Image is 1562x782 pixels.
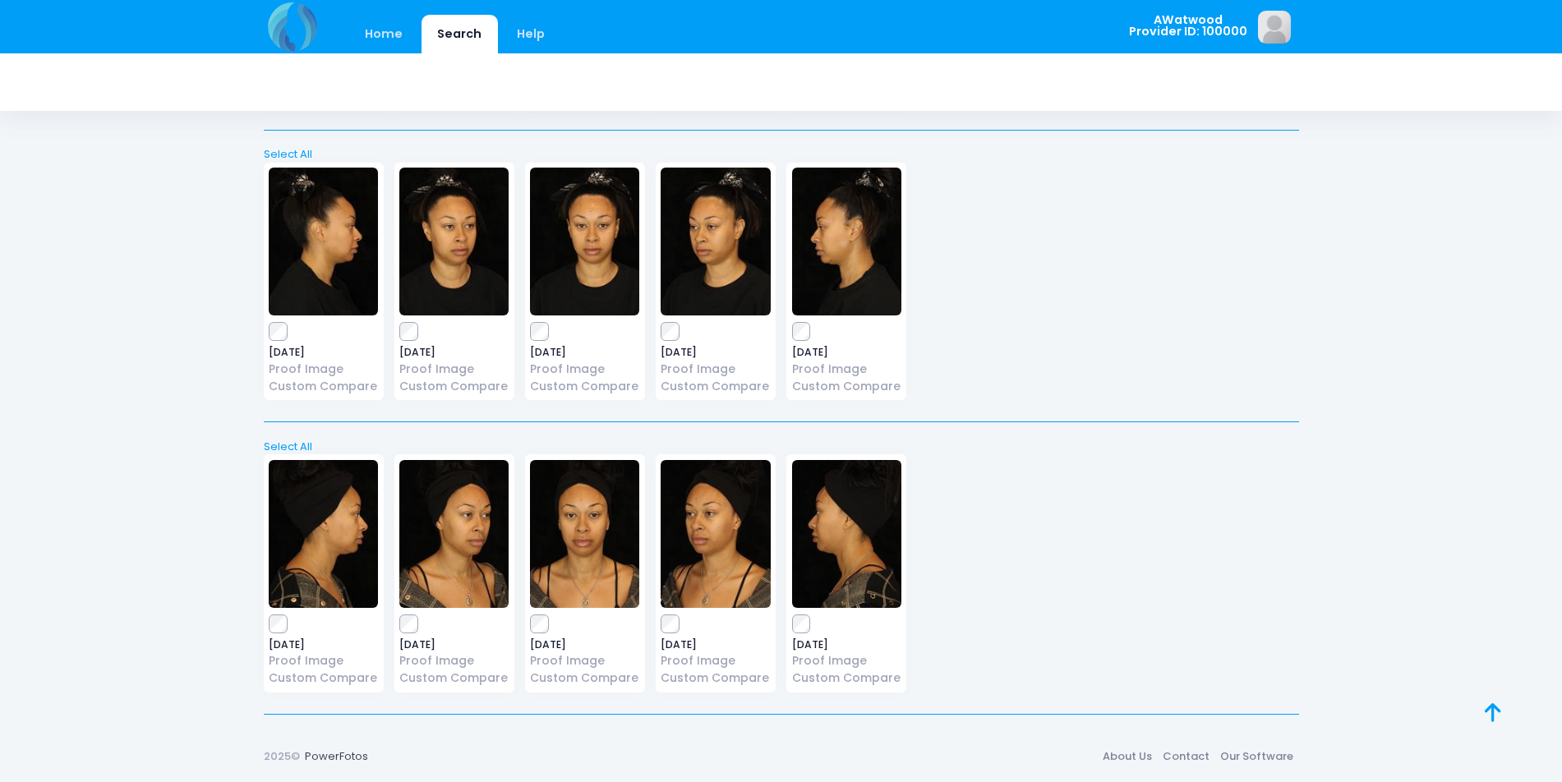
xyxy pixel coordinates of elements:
span: AWatwood Provider ID: 100000 [1129,14,1247,38]
a: PowerFotos [305,748,368,764]
a: Proof Image [399,361,509,378]
span: [DATE] [661,640,770,650]
img: image [399,168,509,315]
a: Proof Image [792,652,901,669]
a: Select All [258,439,1304,455]
a: Custom Compare [530,669,639,687]
a: Custom Compare [792,378,901,395]
a: Proof Image [792,361,901,378]
a: Custom Compare [269,378,378,395]
img: image [661,460,770,608]
img: image [399,460,509,608]
span: [DATE] [399,640,509,650]
img: image [1258,11,1291,44]
a: Proof Image [661,652,770,669]
img: image [661,168,770,315]
img: image [269,168,378,315]
a: Proof Image [399,652,509,669]
span: [DATE] [530,347,639,357]
span: [DATE] [399,347,509,357]
a: Proof Image [269,361,378,378]
a: Proof Image [530,652,639,669]
a: Help [500,15,560,53]
a: Custom Compare [399,669,509,687]
span: [DATE] [269,640,378,650]
a: Custom Compare [399,378,509,395]
a: Custom Compare [792,669,901,687]
img: image [269,460,378,608]
a: Custom Compare [269,669,378,687]
a: About Us [1098,741,1158,770]
img: image [792,460,901,608]
span: [DATE] [530,640,639,650]
a: Custom Compare [661,669,770,687]
a: Search [422,15,498,53]
span: 2025© [264,748,300,764]
a: Contact [1158,741,1215,770]
a: Proof Image [530,361,639,378]
a: Our Software [1215,741,1299,770]
a: Custom Compare [530,378,639,395]
img: image [530,460,639,608]
a: Custom Compare [661,378,770,395]
span: [DATE] [792,347,901,357]
span: [DATE] [792,640,901,650]
a: Select All [258,146,1304,163]
span: [DATE] [269,347,378,357]
img: image [530,168,639,315]
a: Proof Image [661,361,770,378]
a: Home [349,15,419,53]
img: image [792,168,901,315]
a: Proof Image [269,652,378,669]
span: [DATE] [661,347,770,357]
